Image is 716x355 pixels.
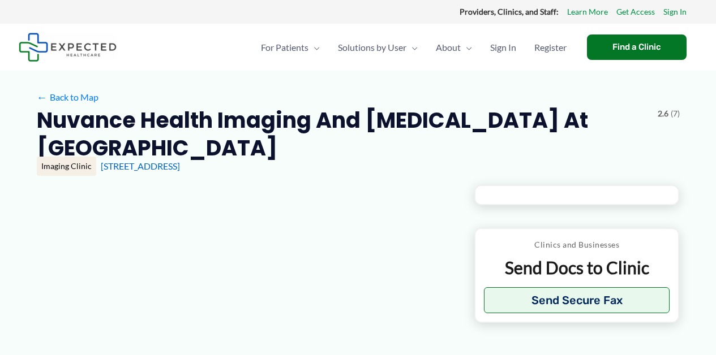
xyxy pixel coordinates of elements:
[460,7,559,16] strong: Providers, Clinics, and Staff:
[252,28,329,67] a: For PatientsMenu Toggle
[252,28,576,67] nav: Primary Site Navigation
[534,28,567,67] span: Register
[329,28,427,67] a: Solutions by UserMenu Toggle
[587,34,687,60] a: Find a Clinic
[567,5,608,19] a: Learn More
[101,161,180,171] a: [STREET_ADDRESS]
[616,5,655,19] a: Get Access
[484,237,670,252] p: Clinics and Businesses
[19,33,117,62] img: Expected Healthcare Logo - side, dark font, small
[663,5,687,19] a: Sign In
[37,92,48,102] span: ←
[436,28,461,67] span: About
[427,28,481,67] a: AboutMenu Toggle
[308,28,320,67] span: Menu Toggle
[37,89,98,106] a: ←Back to Map
[481,28,525,67] a: Sign In
[671,106,680,121] span: (7)
[658,106,668,121] span: 2.6
[484,257,670,279] p: Send Docs to Clinic
[37,157,96,176] div: Imaging Clinic
[525,28,576,67] a: Register
[490,28,516,67] span: Sign In
[338,28,406,67] span: Solutions by User
[406,28,418,67] span: Menu Toggle
[261,28,308,67] span: For Patients
[484,287,670,313] button: Send Secure Fax
[37,106,649,162] h2: Nuvance Health Imaging and [MEDICAL_DATA] at [GEOGRAPHIC_DATA]
[461,28,472,67] span: Menu Toggle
